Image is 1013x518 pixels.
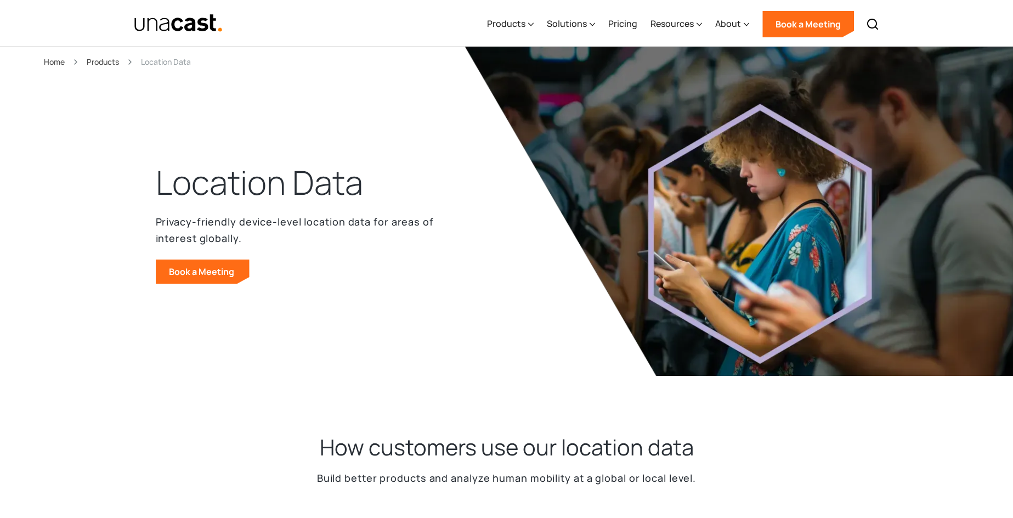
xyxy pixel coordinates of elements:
[650,17,694,30] div: Resources
[87,55,119,68] a: Products
[608,2,637,47] a: Pricing
[866,18,879,31] img: Search icon
[487,2,534,47] div: Products
[487,17,525,30] div: Products
[134,14,223,33] img: Unacast text logo
[156,161,363,205] h1: Location Data
[547,2,595,47] div: Solutions
[156,213,441,246] p: Privacy-friendly device-level location data for areas of interest globally.
[650,2,702,47] div: Resources
[134,14,223,33] a: home
[156,260,250,284] a: Book a Meeting
[320,433,694,461] h2: How customers use our location data
[44,55,65,68] a: Home
[715,2,749,47] div: About
[715,17,741,30] div: About
[547,17,587,30] div: Solutions
[317,470,696,486] p: Build better products and analyze human mobility at a global or local level.
[141,55,191,68] div: Location Data
[762,11,854,37] a: Book a Meeting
